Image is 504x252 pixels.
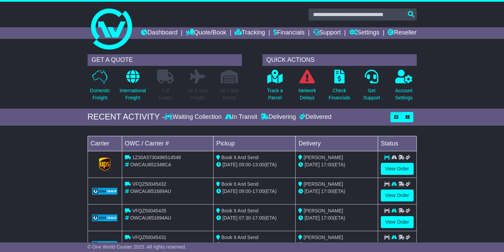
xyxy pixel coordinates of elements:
div: - (ETA) [216,214,293,222]
span: 17:00 [321,242,333,247]
span: 17:00 [253,215,264,221]
a: Dashboard [141,27,178,39]
span: [PERSON_NAME] [303,208,343,213]
td: Carrier [88,136,122,151]
span: 17:00 [253,242,264,247]
a: AccountSettings [395,69,413,105]
span: 09:00 [239,188,251,194]
a: Track aParcel [267,69,283,105]
img: GetCarrierServiceLogo [92,241,118,248]
a: Quote/Book [186,27,226,39]
div: (ETA) [298,161,375,168]
span: © One World Courier 2025. All rights reserved. [88,244,186,250]
span: VFQZ50045431 [132,235,166,240]
a: GetSupport [363,69,380,105]
a: NetworkDelays [298,69,316,105]
p: Air / Sea Depot [220,87,238,101]
div: Delivered [298,113,332,121]
a: View Order [381,163,414,175]
span: Book It And Send [221,235,258,240]
div: (ETA) [298,241,375,248]
img: GetCarrierServiceLogo [92,188,118,195]
a: Tracking [235,27,265,39]
a: View Order [381,190,414,201]
span: [DATE] [305,188,320,194]
span: OWCAU651694AU [130,215,171,221]
span: [DATE] [305,242,320,247]
span: 08:00 [239,242,251,247]
div: GET A QUOTE [88,54,242,66]
td: Pickup [214,136,296,151]
p: Air & Sea Freight [187,87,207,101]
span: [DATE] [222,188,237,194]
span: 17:00 [321,215,333,221]
span: [PERSON_NAME] [303,181,343,187]
a: Settings [349,27,379,39]
p: Domestic Freight [90,87,110,101]
div: (ETA) [298,188,375,195]
span: OWCAU651688AU [130,242,171,247]
a: CheckFinancials [328,69,350,105]
p: Check Financials [328,87,350,101]
span: 17:00 [253,188,264,194]
span: 09:00 [239,162,251,167]
span: 17:00 [321,162,333,167]
div: QUICK ACTIONS [262,54,417,66]
span: [DATE] [222,242,237,247]
a: Financials [273,27,305,39]
span: Book It And Send [221,208,258,213]
td: Status [378,136,416,151]
span: OWCAU651689AU [130,188,171,194]
p: Account Settings [395,87,413,101]
span: 17:00 [321,188,333,194]
span: [PERSON_NAME] [303,235,343,240]
a: Reseller [388,27,416,39]
span: Book It And Send [221,155,258,160]
div: - (ETA) [216,188,293,195]
span: Book It And Send [221,181,258,187]
span: OWCAU652348CA [130,162,171,167]
p: Full Loads [157,87,174,101]
span: VFQZ50045432 [132,181,166,187]
div: RECENT ACTIVITY - [88,112,165,122]
p: Network Delays [298,87,316,101]
div: (ETA) [298,214,375,222]
img: GetCarrierServiceLogo [99,157,111,171]
p: International Freight [119,87,146,101]
span: [PERSON_NAME] [303,155,343,160]
span: [DATE] [305,215,320,221]
p: Track a Parcel [267,87,283,101]
span: 07:30 [239,215,251,221]
a: Support [313,27,341,39]
a: InternationalFreight [119,69,146,105]
div: Delivering [259,113,298,121]
div: In Transit [223,113,259,121]
div: Waiting Collection [165,113,223,121]
div: - (ETA) [216,161,293,168]
span: [DATE] [305,162,320,167]
div: - (ETA) [216,241,293,248]
img: GetCarrierServiceLogo [92,214,118,221]
td: Delivery [296,136,378,151]
span: [DATE] [222,162,237,167]
span: 13:00 [253,162,264,167]
p: Get Support [363,87,380,101]
span: 1Z30A5730496514548 [132,155,181,160]
td: OWC / Carrier # [122,136,214,151]
a: DomesticFreight [90,69,110,105]
span: [DATE] [222,215,237,221]
a: View Order [381,216,414,228]
span: VFQZ50045435 [132,208,166,213]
